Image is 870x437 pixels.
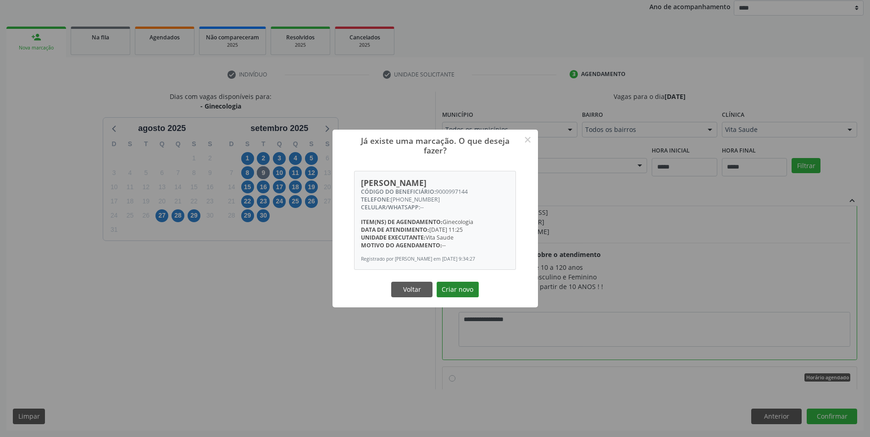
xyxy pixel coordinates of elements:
[361,188,436,196] span: CÓDIGO DO BENEFICIÁRIO:
[361,241,442,249] span: Motivo do agendamento:
[361,196,509,203] div: [PHONE_NUMBER]
[361,226,429,234] span: Data de atendimento:
[361,256,509,262] div: Registrado por [PERSON_NAME] em [DATE] 9:34:27
[361,241,509,249] div: --
[344,130,526,155] h2: Já existe uma marcação. O que deseja fazer?
[361,226,509,234] div: [DATE] 11:25
[361,203,509,211] div: --
[391,282,432,297] button: Voltar
[361,218,443,226] span: Item(ns) de agendamento:
[361,218,509,226] div: Ginecologia
[361,196,391,203] span: TELEFONE:
[361,178,509,188] div: [PERSON_NAME]
[361,203,420,211] span: CELULAR/WHATSAPP:
[437,282,479,297] button: Criar novo
[361,234,509,241] div: Vita Saude
[520,132,536,147] button: Close this dialog
[361,234,426,241] span: Unidade executante:
[361,188,509,196] div: 9000997144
